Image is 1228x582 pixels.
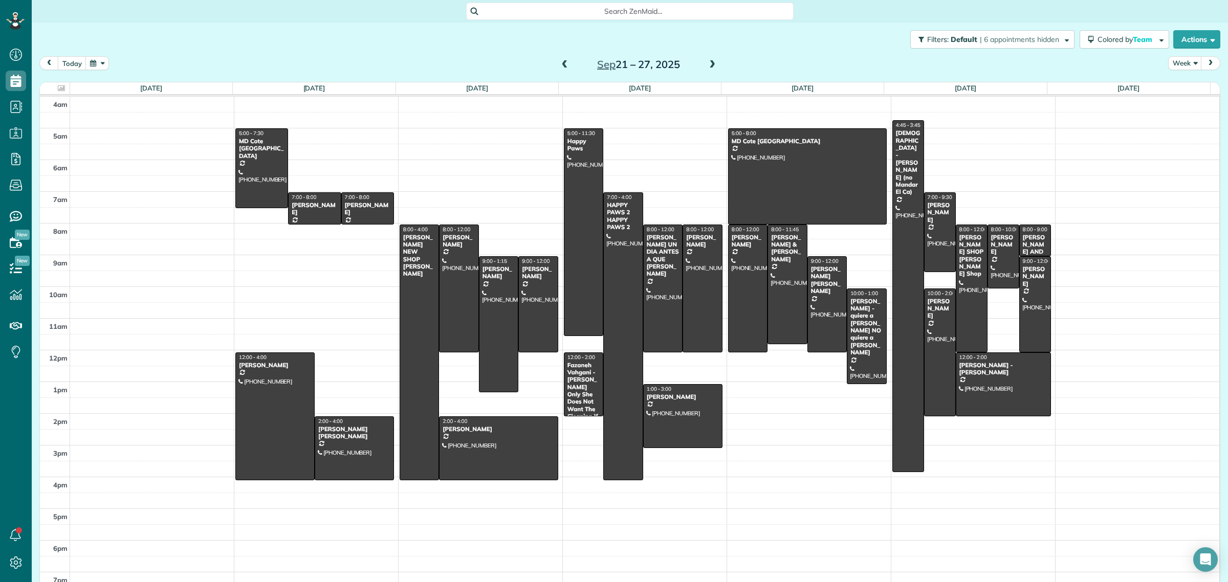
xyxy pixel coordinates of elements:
[646,234,679,278] div: [PERSON_NAME] UN DIA ANTES A QUE [PERSON_NAME]
[53,195,68,204] span: 7am
[318,426,391,440] div: [PERSON_NAME] [PERSON_NAME]
[629,84,651,92] a: [DATE]
[686,226,714,233] span: 8:00 - 12:00
[959,234,984,278] div: [PERSON_NAME] SHOP [PERSON_NAME] Shop
[951,35,978,44] span: Default
[927,202,953,223] div: [PERSON_NAME]
[303,84,325,92] a: [DATE]
[1117,84,1139,92] a: [DATE]
[927,298,953,320] div: [PERSON_NAME]
[15,256,30,266] span: New
[567,130,595,137] span: 5:00 - 11:30
[1173,30,1220,49] button: Actions
[1201,56,1220,70] button: next
[15,230,30,240] span: New
[53,544,68,552] span: 6pm
[567,362,600,442] div: Fazaneh Vahgani - [PERSON_NAME] Only She Does Not Want The Cleaning If Not [PERSON_NAME]
[53,227,68,235] span: 8am
[731,234,764,249] div: [PERSON_NAME]
[53,100,68,108] span: 4am
[239,130,264,137] span: 5:00 - 7:30
[1022,234,1048,278] div: [PERSON_NAME] AND [PERSON_NAME]
[895,129,921,195] div: [DEMOGRAPHIC_DATA] - [PERSON_NAME] (no Mandar El Ca)
[49,322,68,330] span: 11am
[521,265,555,280] div: [PERSON_NAME]
[1168,56,1202,70] button: Week
[896,122,920,128] span: 4:45 - 3:45
[686,234,719,249] div: [PERSON_NAME]
[1133,35,1154,44] span: Team
[731,138,884,145] div: MD Cote [GEOGRAPHIC_DATA]
[53,386,68,394] span: 1pm
[466,84,488,92] a: [DATE]
[647,226,674,233] span: 8:00 - 12:00
[991,234,1016,256] div: [PERSON_NAME]
[606,202,640,231] div: HAPPY PAWS 2 HAPPY PAWS 2
[239,354,267,361] span: 12:00 - 4:00
[238,138,285,160] div: MD Cote [GEOGRAPHIC_DATA]
[344,202,391,216] div: [PERSON_NAME]
[1080,30,1169,49] button: Colored byTeam
[732,226,759,233] span: 8:00 - 12:00
[58,56,86,70] button: today
[49,354,68,362] span: 12pm
[53,481,68,489] span: 4pm
[792,84,814,92] a: [DATE]
[811,258,839,264] span: 9:00 - 12:00
[1023,226,1047,233] span: 8:00 - 9:00
[567,354,595,361] span: 12:00 - 2:00
[959,362,1048,376] div: [PERSON_NAME] - [PERSON_NAME]
[1193,547,1218,572] div: Open Intercom Messenger
[959,226,987,233] span: 8:00 - 12:00
[53,132,68,140] span: 5am
[850,290,878,297] span: 10:00 - 1:00
[647,386,671,392] span: 1:00 - 3:00
[442,426,555,433] div: [PERSON_NAME]
[980,35,1059,44] span: | 6 appointments hidden
[140,84,162,92] a: [DATE]
[575,59,703,70] h2: 21 – 27, 2025
[443,226,470,233] span: 8:00 - 12:00
[483,258,507,264] span: 9:00 - 1:15
[53,164,68,172] span: 6am
[955,84,977,92] a: [DATE]
[53,449,68,457] span: 3pm
[442,234,475,249] div: [PERSON_NAME]
[732,130,756,137] span: 5:00 - 8:00
[959,354,987,361] span: 12:00 - 2:00
[771,234,804,263] div: [PERSON_NAME] & [PERSON_NAME]
[646,393,719,400] div: [PERSON_NAME]
[39,56,59,70] button: prev
[292,194,316,200] span: 7:00 - 8:00
[53,512,68,521] span: 5pm
[928,290,955,297] span: 10:00 - 2:00
[771,226,799,233] span: 8:00 - 11:45
[53,259,68,267] span: 9am
[597,58,616,71] span: Sep
[927,35,949,44] span: Filters:
[810,265,844,295] div: [PERSON_NAME] [PERSON_NAME]
[53,417,68,426] span: 2pm
[49,290,68,299] span: 10am
[910,30,1074,49] button: Filters: Default | 6 appointments hidden
[928,194,952,200] span: 7:00 - 9:30
[291,202,338,216] div: [PERSON_NAME]
[905,30,1074,49] a: Filters: Default | 6 appointments hidden
[345,194,369,200] span: 7:00 - 8:00
[850,298,883,356] div: [PERSON_NAME] - quiere a [PERSON_NAME] NO quiere a [PERSON_NAME]
[567,138,600,152] div: Happy Paws
[403,234,436,278] div: [PERSON_NAME] NEW SHOP [PERSON_NAME]
[1022,265,1048,287] div: [PERSON_NAME]
[522,258,550,264] span: 9:00 - 12:00
[991,226,1019,233] span: 8:00 - 10:00
[318,418,343,424] span: 2:00 - 4:00
[443,418,467,424] span: 2:00 - 4:00
[1023,258,1050,264] span: 9:00 - 12:00
[1098,35,1156,44] span: Colored by
[482,265,515,280] div: [PERSON_NAME]
[403,226,428,233] span: 8:00 - 4:00
[238,362,312,369] div: [PERSON_NAME]
[607,194,631,200] span: 7:00 - 4:00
